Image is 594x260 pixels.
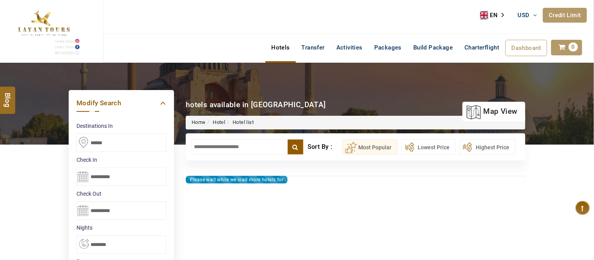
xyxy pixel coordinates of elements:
[569,42,578,51] span: 0
[518,12,530,19] span: USD
[480,9,510,21] a: EN
[331,40,368,55] a: Activities
[76,190,166,198] label: Check Out
[512,44,541,51] span: Dashboard
[296,40,331,55] a: Transfer
[6,4,81,56] img: The Royal Line Holidays
[466,103,518,120] a: map view
[308,139,342,155] div: Sort By :
[551,40,582,55] a: 0
[407,40,459,55] a: Build Package
[76,156,166,164] label: Check In
[480,9,510,21] aside: Language selected: English
[368,40,407,55] a: Packages
[225,119,254,126] li: Hotel list
[265,40,295,55] a: Hotels
[192,119,206,125] a: Home
[76,98,166,108] a: Modify Search
[459,40,505,55] a: Charterflight
[460,139,516,155] button: Highest Price
[480,9,510,21] div: Language
[464,44,499,51] span: Charterflight
[186,99,326,110] div: hotels available in [GEOGRAPHIC_DATA]
[76,122,166,130] label: Destinations In
[3,93,13,99] span: Blog
[186,176,288,184] div: Please wait while we load more hotels for you
[213,119,225,125] a: Hotel
[543,8,587,23] a: Credit Limit
[402,139,456,155] button: Lowest Price
[76,224,166,232] label: nights
[342,139,398,155] button: Most Popular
